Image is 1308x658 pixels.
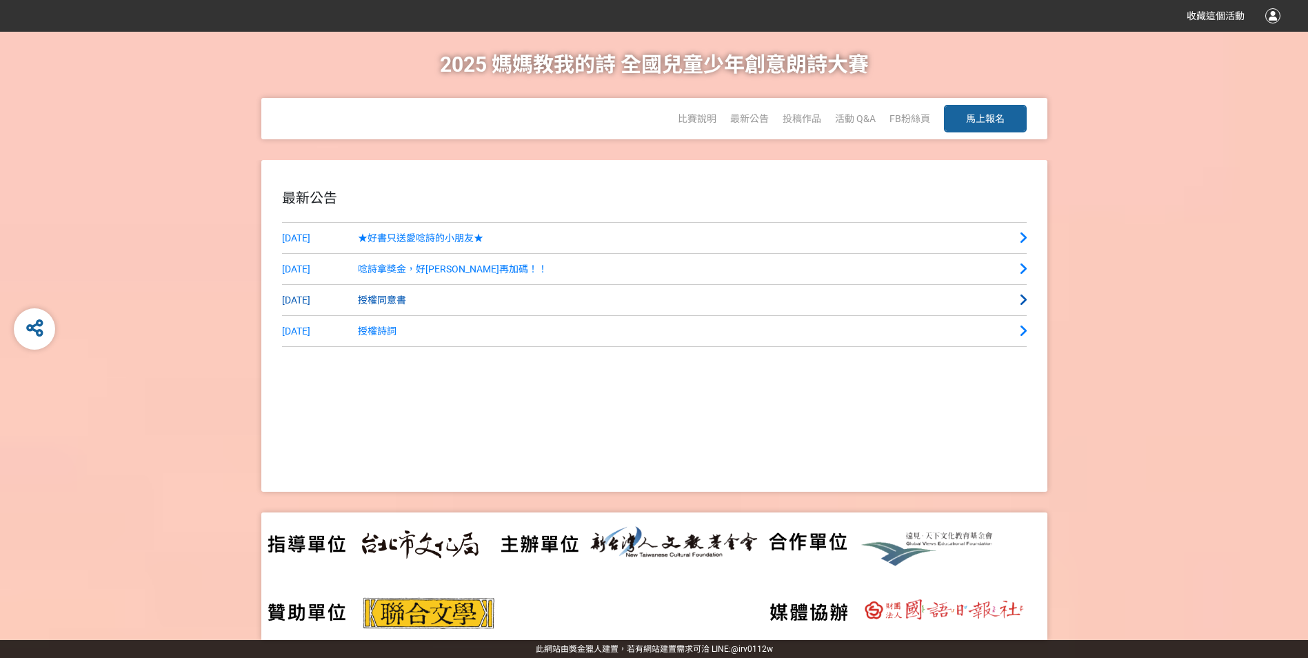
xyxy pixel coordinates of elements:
a: 投稿作品 [783,113,821,124]
a: 最新公告 [730,113,769,124]
img: d5f95853-b931-4b25-be0a-4c9e9977f69f.png [261,512,1047,640]
span: [DATE] [282,223,358,254]
span: 可洽 LINE: [536,644,773,654]
span: [DATE] [282,254,358,285]
a: 此網站由獎金獵人建置，若有網站建置需求 [536,644,693,654]
a: @irv0112w [731,644,773,654]
h1: 2025 媽媽教我的詩 全國兒童少年創意朗詩大賽 [440,32,869,98]
a: [DATE]★好書只送愛唸詩的小朋友★ [282,223,1027,254]
span: 最新公告 [282,190,337,206]
a: [DATE]唸詩拿獎金，好[PERSON_NAME]再加碼！！ [282,254,1027,285]
span: 收藏這個活動 [1187,10,1245,21]
a: 活動 Q&A [835,113,876,124]
a: [DATE]授權同意書 [282,285,1027,316]
span: 唸詩拿獎金，好[PERSON_NAME]再加碼！！ [358,263,547,275]
span: 授權詩詞 [358,326,396,337]
span: 授權同意書 [358,295,406,306]
a: [DATE]授權詩詞 [282,316,1027,347]
span: 馬上報名 [966,113,1005,124]
span: [DATE] [282,285,358,316]
a: 比賽說明 [678,113,716,124]
a: FB粉絲頁 [889,113,930,124]
span: [DATE] [282,316,358,347]
button: 馬上報名 [944,105,1027,132]
span: ★好書只送愛唸詩的小朋友★ [358,232,483,243]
